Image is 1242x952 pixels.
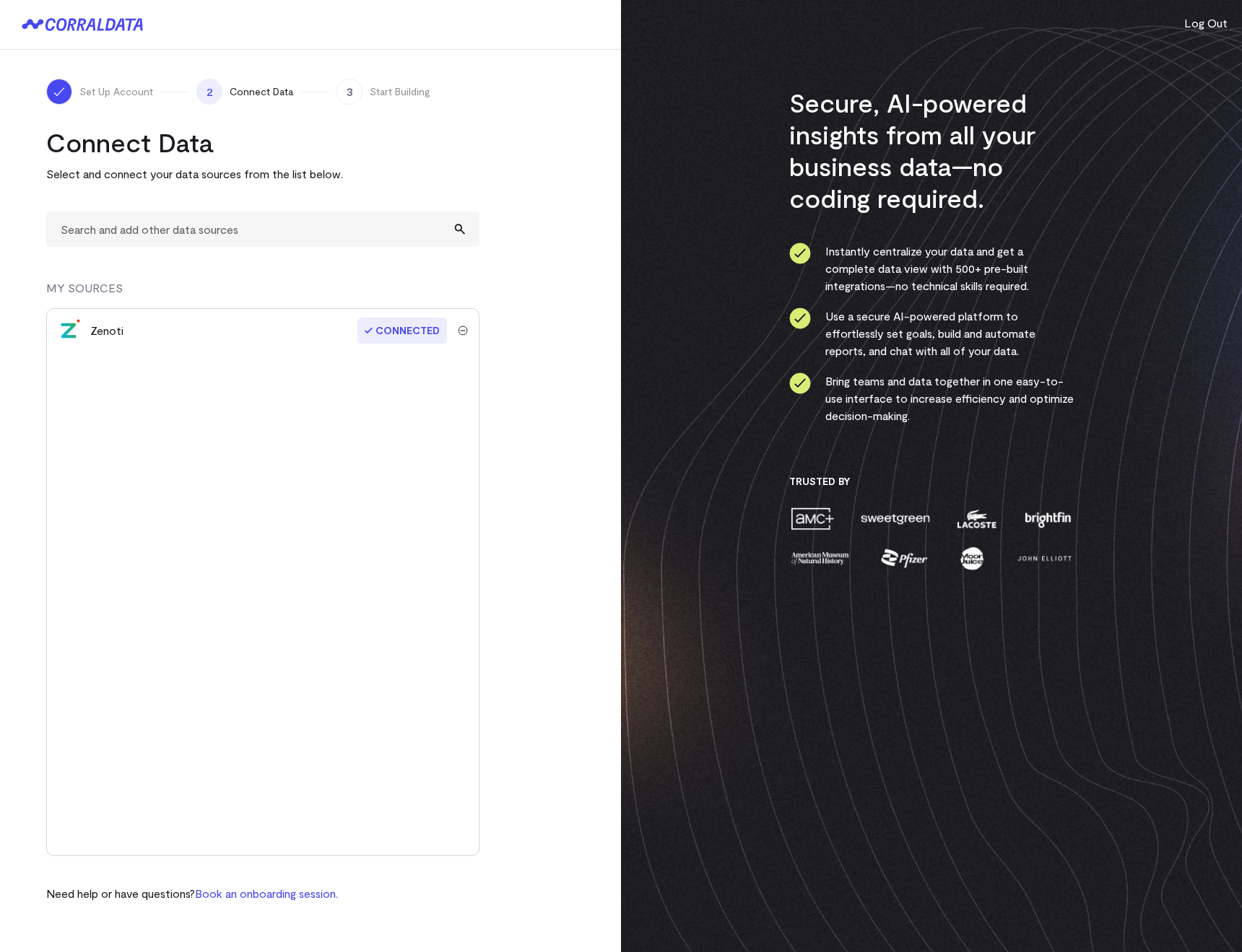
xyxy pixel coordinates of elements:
[46,165,479,183] p: Select and connect your data sources from the list below.
[789,307,811,329] img: ico-check-circle-4b19435c.svg
[789,307,1074,359] li: Use a secure AI-powered platform to effortlessly set goals, build and automate reports, and chat ...
[57,319,80,342] img: zenoti-2086f9c1.png
[52,84,66,99] img: ico-check-white-5ff98cb1.svg
[789,372,1074,424] li: Bring teams and data together in one easy-to-use interface to increase efficiency and optimize de...
[357,318,447,344] span: Connected
[955,506,998,531] img: lacoste-7a6b0538.png
[789,546,851,571] img: amnh-5afada46.png
[46,126,479,158] h2: Connect Data
[1022,506,1074,531] img: brightfin-a251e171.png
[789,506,835,531] img: amc-0b11a8f1.png
[370,84,430,99] span: Start Building
[957,546,986,571] img: moon-juice-c312e729.png
[789,475,1074,488] h3: Trusted By
[79,84,153,99] span: Set Up Account
[880,546,929,571] img: pfizer-e137f5fc.png
[196,79,222,105] span: 2
[195,886,338,900] a: Book an onboarding session.
[458,326,468,336] img: trash-40e54a27.svg
[789,243,811,264] img: ico-check-circle-4b19435c.svg
[90,322,123,339] div: Zenoti
[859,506,931,531] img: sweetgreen-1d1fb32c.png
[789,87,1074,214] h3: Secure, AI-powered insights from all your business data—no coding required.
[789,243,1074,294] li: Instantly centralize your data and get a complete data view with 500+ pre-built integrations—no t...
[46,885,338,902] p: Need help or have questions?
[230,84,293,99] span: Connect Data
[789,372,811,394] img: ico-check-circle-4b19435c.svg
[1184,14,1228,32] button: Log Out
[1015,546,1074,571] img: john-elliott-25751c40.png
[46,279,479,308] div: MY SOURCES
[336,79,362,105] span: 3
[46,211,479,247] input: Search and add other data sources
